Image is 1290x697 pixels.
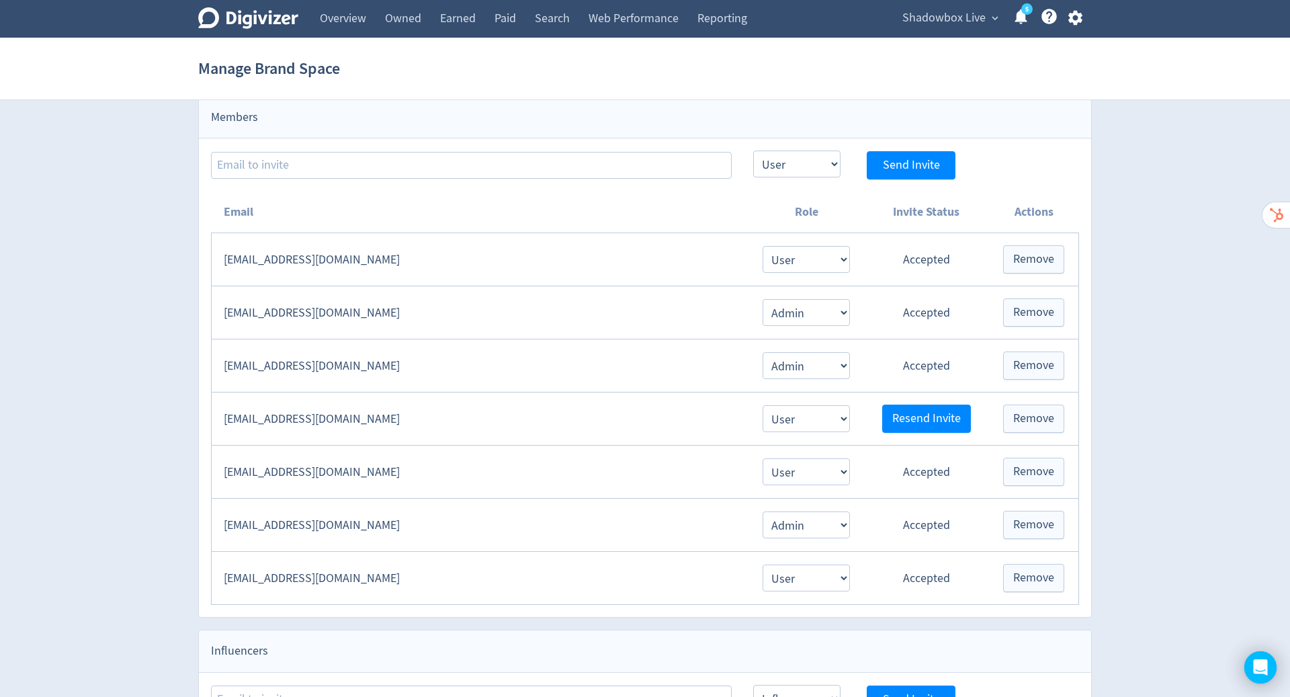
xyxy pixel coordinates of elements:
[212,339,749,393] td: [EMAIL_ADDRESS][DOMAIN_NAME]
[863,233,989,286] td: Accepted
[867,151,955,179] button: Send Invite
[212,233,749,286] td: [EMAIL_ADDRESS][DOMAIN_NAME]
[863,286,989,339] td: Accepted
[1025,5,1029,14] text: 5
[1003,511,1064,539] button: Remove
[863,552,989,605] td: Accepted
[989,192,1078,233] th: Actions
[199,630,1091,672] div: Influencers
[212,499,749,552] td: [EMAIL_ADDRESS][DOMAIN_NAME]
[211,152,732,179] input: Email to invite
[902,7,986,29] span: Shadowbox Live
[1003,298,1064,327] button: Remove
[198,47,340,90] h1: Manage Brand Space
[1244,651,1277,684] div: Open Intercom Messenger
[212,446,749,499] td: [EMAIL_ADDRESS][DOMAIN_NAME]
[1013,519,1054,531] span: Remove
[1013,413,1054,425] span: Remove
[749,192,863,233] th: Role
[1013,466,1054,478] span: Remove
[863,192,989,233] th: Invite Status
[863,499,989,552] td: Accepted
[1013,253,1054,265] span: Remove
[1003,405,1064,433] button: Remove
[212,393,749,446] td: [EMAIL_ADDRESS][DOMAIN_NAME]
[883,159,940,171] span: Send Invite
[212,552,749,605] td: [EMAIL_ADDRESS][DOMAIN_NAME]
[892,413,961,425] span: Resend Invite
[1003,458,1064,486] button: Remove
[1003,352,1064,380] button: Remove
[1013,360,1054,372] span: Remove
[212,286,749,339] td: [EMAIL_ADDRESS][DOMAIN_NAME]
[1013,306,1054,319] span: Remove
[199,97,1091,138] div: Members
[212,192,749,233] th: Email
[863,446,989,499] td: Accepted
[989,12,1001,24] span: expand_more
[1003,245,1064,274] button: Remove
[898,7,1002,29] button: Shadowbox Live
[1013,572,1054,584] span: Remove
[882,405,971,433] button: Resend Invite
[1003,564,1064,592] button: Remove
[863,339,989,393] td: Accepted
[1021,3,1033,15] a: 5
